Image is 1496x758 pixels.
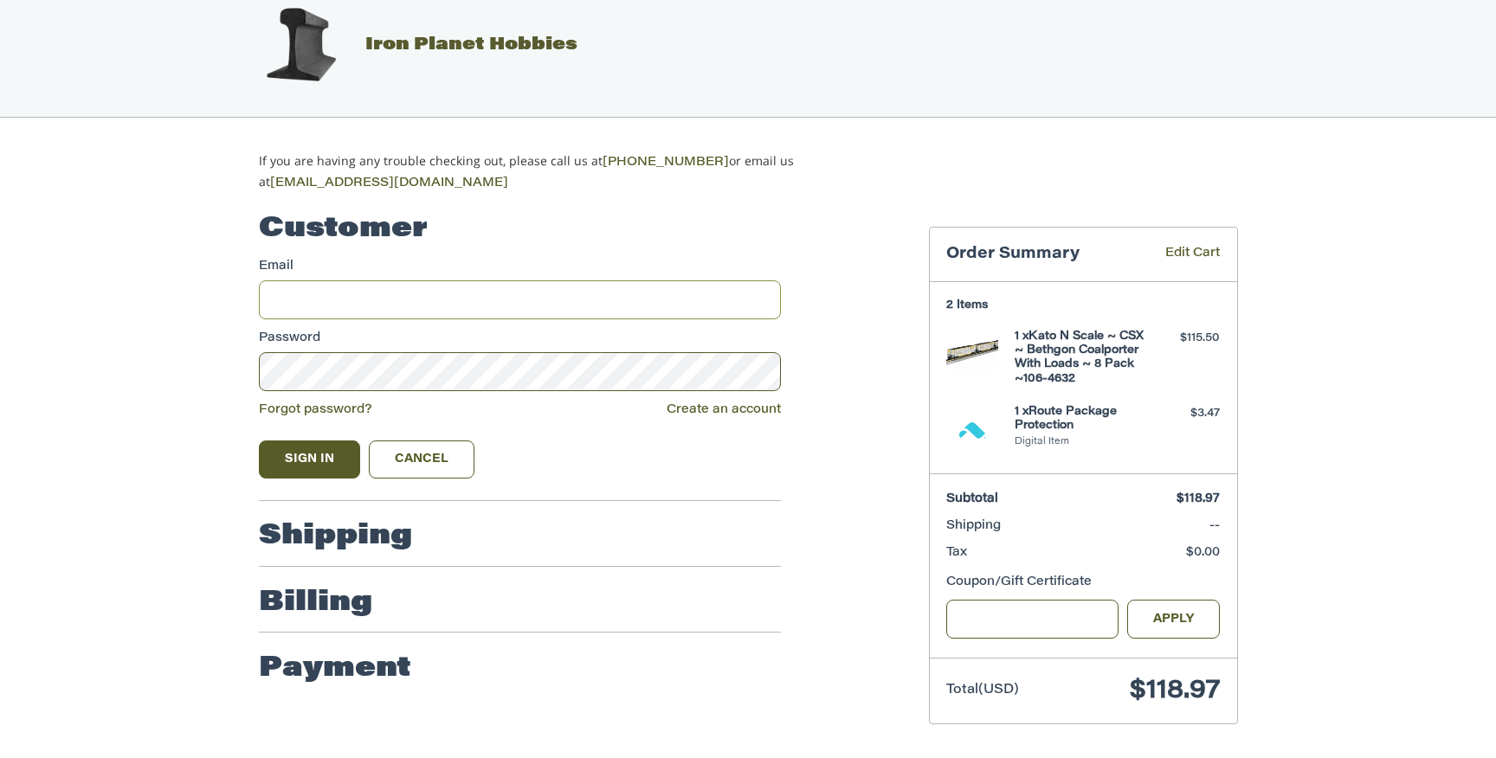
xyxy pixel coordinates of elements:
h3: 2 Items [946,299,1220,312]
a: Create an account [667,404,781,416]
a: Iron Planet Hobbies [240,36,577,54]
span: Total (USD) [946,684,1019,697]
span: Subtotal [946,493,998,505]
button: Apply [1127,600,1221,639]
h2: Customer [259,212,428,247]
a: Forgot password? [259,404,372,416]
div: $115.50 [1151,330,1220,347]
span: $0.00 [1186,547,1220,559]
p: If you are having any trouble checking out, please call us at or email us at [259,151,848,193]
a: [EMAIL_ADDRESS][DOMAIN_NAME] [270,177,508,189]
a: Edit Cart [1140,245,1220,265]
h2: Payment [259,652,411,686]
h4: 1 x Kato N Scale ~ CSX ~ Bethgon Coalporter With Loads ~ 8 Pack ~106-4632 [1015,330,1147,386]
span: -- [1209,520,1220,532]
div: Coupon/Gift Certificate [946,574,1220,592]
a: [PHONE_NUMBER] [603,157,729,169]
span: $118.97 [1130,678,1220,704]
div: $3.47 [1151,405,1220,422]
input: Gift Certificate or Coupon Code [946,600,1119,639]
span: Tax [946,547,967,559]
h2: Billing [259,586,372,620]
label: Email [259,258,781,276]
span: Iron Planet Hobbies [365,36,577,54]
h4: 1 x Route Package Protection [1015,405,1147,434]
span: $118.97 [1177,493,1220,505]
h3: Order Summary [946,245,1140,265]
h2: Shipping [259,519,412,554]
li: Digital Item [1015,435,1147,450]
span: Shipping [946,520,1001,532]
a: Cancel [369,440,475,479]
button: Sign In [259,440,361,479]
label: Password [259,330,781,348]
img: Iron Planet Hobbies [257,2,344,88]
